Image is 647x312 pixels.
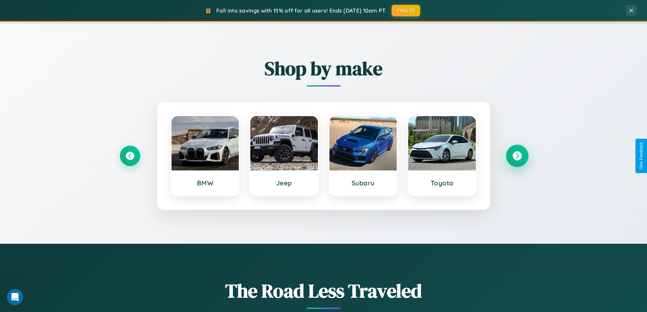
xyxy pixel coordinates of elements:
[120,55,527,81] h2: Shop by make
[120,278,527,304] h1: The Road Less Traveled
[178,179,232,187] h3: BMW
[392,5,420,16] button: FALL15
[639,142,644,170] div: Give Feedback
[257,179,311,187] h3: Jeep
[415,179,469,187] h3: Toyota
[7,289,23,305] iframe: Intercom live chat
[336,179,390,187] h3: Subaru
[216,7,387,14] span: Fall into savings with 15% off for all users! Ends [DATE] 10am PT.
